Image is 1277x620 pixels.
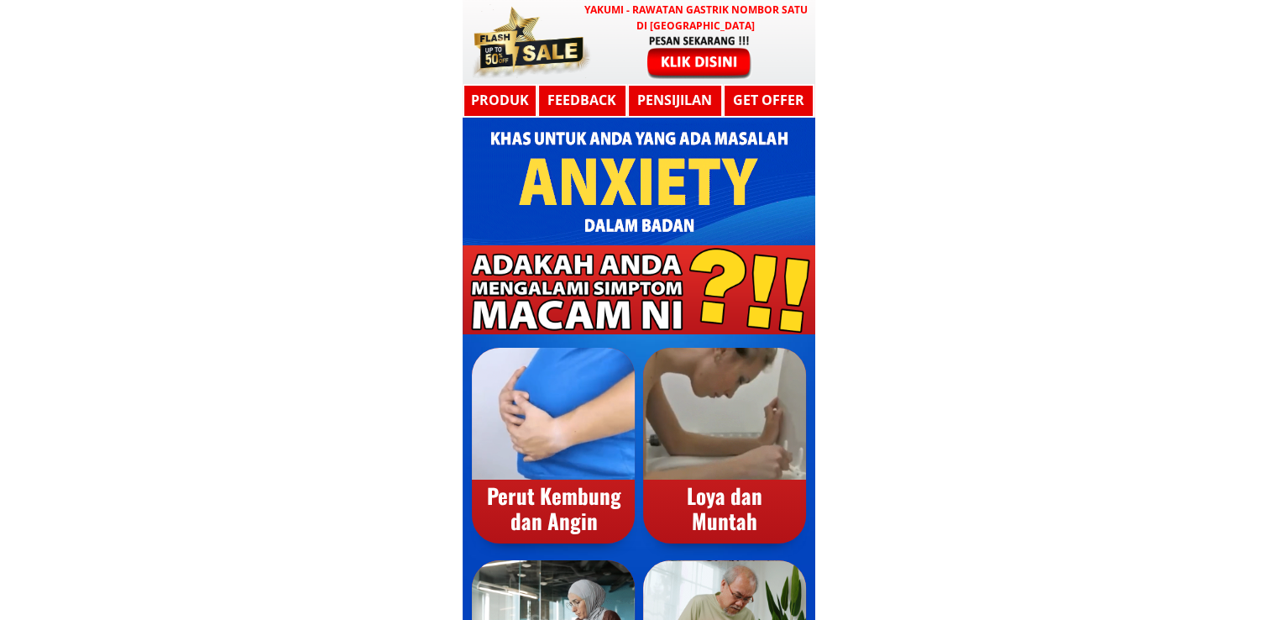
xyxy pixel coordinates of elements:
[643,483,806,533] div: Loya dan Muntah
[581,2,811,34] h3: YAKUMI - Rawatan Gastrik Nombor Satu di [GEOGRAPHIC_DATA]
[473,483,636,533] div: Perut Kembung dan Angin
[727,90,810,112] h3: GET OFFER
[538,90,625,112] h3: Feedback
[633,90,716,112] h3: Pensijilan
[463,90,537,112] h3: Produk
